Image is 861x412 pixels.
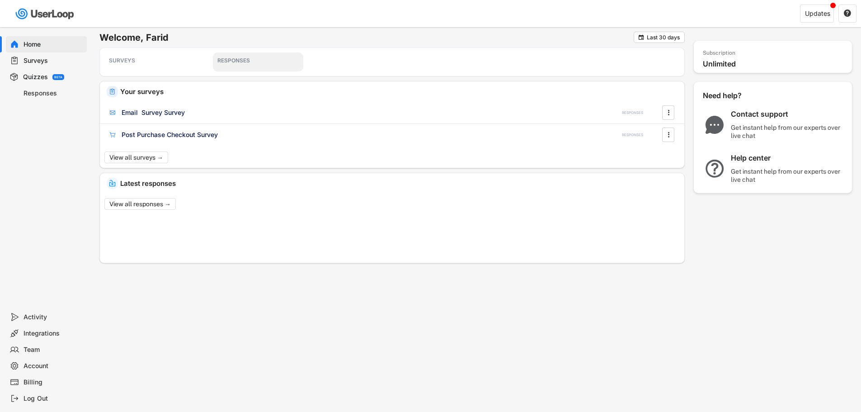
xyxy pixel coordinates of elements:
[24,313,83,322] div: Activity
[24,362,83,370] div: Account
[664,128,673,142] button: 
[99,32,634,43] h6: Welcome, Farid
[24,40,83,49] div: Home
[731,153,844,163] div: Help center
[120,180,678,187] div: Latest responses
[622,133,643,137] div: RESPONSES
[731,109,844,119] div: Contact support
[731,123,844,140] div: Get instant help from our experts over live chat
[122,108,185,117] div: Email Survey Survey
[703,91,766,100] div: Need help?
[24,346,83,354] div: Team
[120,88,678,95] div: Your surveys
[703,50,735,57] div: Subscription
[703,160,726,178] img: QuestionMarkInverseMajor.svg
[104,152,168,163] button: View all surveys →
[23,73,48,81] div: Quizzes
[24,394,83,403] div: Log Out
[647,35,680,40] div: Last 30 days
[805,10,830,17] div: Updates
[668,130,669,139] text: 
[109,57,190,64] div: SURVEYS
[638,34,645,41] button: 
[703,116,726,134] img: ChatMajor.svg
[664,106,673,119] button: 
[24,378,83,387] div: Billing
[843,9,852,18] button: 
[217,57,299,64] div: RESPONSES
[122,130,218,139] div: Post Purchase Checkout Survey
[24,57,83,65] div: Surveys
[24,89,83,98] div: Responses
[54,76,62,79] div: BETA
[844,9,851,17] text: 
[14,5,77,23] img: userloop-logo-01.svg
[622,110,643,115] div: RESPONSES
[109,180,116,187] img: IncomingMajor.svg
[639,34,644,41] text: 
[668,108,669,117] text: 
[104,198,176,210] button: View all responses →
[24,329,83,338] div: Integrations
[731,167,844,184] div: Get instant help from our experts over live chat
[703,59,847,69] div: Unlimited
